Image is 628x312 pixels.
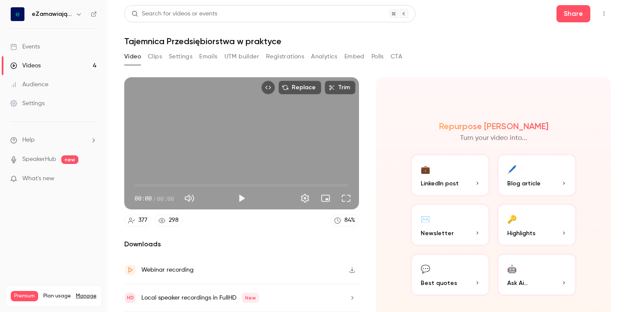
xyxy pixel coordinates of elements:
[224,50,259,64] button: UTM builder
[148,50,162,64] button: Clips
[507,229,535,238] span: Highlights
[421,212,430,225] div: ✉️
[597,7,611,21] button: Top Bar Actions
[242,293,259,303] span: New
[439,121,548,131] h2: Repurpose [PERSON_NAME]
[317,190,334,207] button: Turn on miniplayer
[325,81,356,94] button: Trim
[22,136,35,145] span: Help
[421,279,457,288] span: Best quotes
[421,162,430,176] div: 💼
[338,190,355,207] button: Full screen
[266,50,304,64] button: Registrations
[10,99,45,108] div: Settings
[132,9,217,18] div: Search for videos or events
[330,215,359,226] a: 84%
[169,216,179,225] div: 298
[10,136,97,145] li: help-dropdown-opener
[10,80,48,89] div: Audience
[278,81,321,94] button: Replace
[507,262,517,275] div: 🤖
[157,194,174,203] span: 00:00
[296,190,314,207] button: Settings
[43,293,71,300] span: Plan usage
[497,253,577,296] button: 🤖Ask Ai...
[261,81,275,94] button: Embed video
[141,265,194,275] div: Webinar recording
[507,212,517,225] div: 🔑
[344,216,355,225] div: 84 %
[233,190,250,207] button: Play
[497,203,577,246] button: 🔑Highlights
[410,154,490,197] button: 💼LinkedIn post
[124,36,611,46] h1: Tajemnica Przedsiębiorstwa w praktyce
[135,194,152,203] span: 00:00
[391,50,402,64] button: CTA
[124,239,359,249] h2: Downloads
[507,162,517,176] div: 🖊️
[311,50,338,64] button: Analytics
[421,262,430,275] div: 💬
[371,50,384,64] button: Polls
[61,155,78,164] span: new
[11,291,38,301] span: Premium
[153,194,156,203] span: /
[32,10,72,18] h6: eZamawiający
[135,194,174,203] div: 00:00
[141,293,259,303] div: Local speaker recordings in FullHD
[155,215,182,226] a: 298
[169,50,192,64] button: Settings
[410,203,490,246] button: ✉️Newsletter
[556,5,590,22] button: Share
[138,216,147,225] div: 377
[22,155,56,164] a: SpeakerHub
[199,50,217,64] button: Emails
[124,50,141,64] button: Video
[22,174,54,183] span: What's new
[410,253,490,296] button: 💬Best quotes
[11,7,24,21] img: eZamawiający
[507,179,541,188] span: Blog article
[344,50,365,64] button: Embed
[87,175,97,183] iframe: Noticeable Trigger
[76,293,96,300] a: Manage
[10,42,40,51] div: Events
[124,215,151,226] a: 377
[421,179,459,188] span: LinkedIn post
[460,133,527,143] p: Turn your video into...
[497,154,577,197] button: 🖊️Blog article
[507,279,528,288] span: Ask Ai...
[181,190,198,207] button: Mute
[421,229,454,238] span: Newsletter
[10,61,41,70] div: Videos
